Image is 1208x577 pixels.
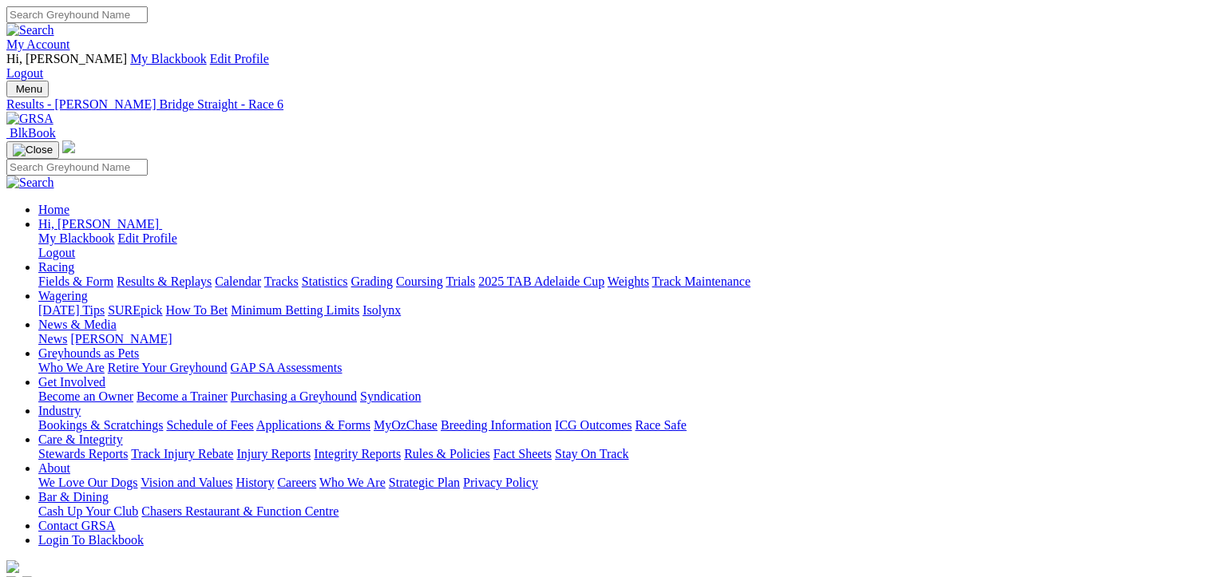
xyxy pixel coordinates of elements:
[38,389,133,403] a: Become an Owner
[108,361,228,374] a: Retire Your Greyhound
[141,476,232,489] a: Vision and Values
[38,246,75,259] a: Logout
[38,289,88,302] a: Wagering
[6,141,59,159] button: Toggle navigation
[38,404,81,417] a: Industry
[13,144,53,156] img: Close
[166,418,253,432] a: Schedule of Fees
[231,389,357,403] a: Purchasing a Greyhound
[141,504,339,518] a: Chasers Restaurant & Function Centre
[38,318,117,331] a: News & Media
[6,126,56,140] a: BlkBook
[6,97,1202,112] a: Results - [PERSON_NAME] Bridge Straight - Race 6
[38,375,105,389] a: Get Involved
[236,447,311,460] a: Injury Reports
[38,433,123,446] a: Care & Integrity
[231,303,359,317] a: Minimum Betting Limits
[6,66,43,80] a: Logout
[360,389,421,403] a: Syndication
[302,275,348,288] a: Statistics
[446,275,475,288] a: Trials
[38,332,67,346] a: News
[70,332,172,346] a: [PERSON_NAME]
[166,303,228,317] a: How To Bet
[38,504,1202,519] div: Bar & Dining
[38,275,113,288] a: Fields & Form
[38,217,162,231] a: Hi, [PERSON_NAME]
[264,275,299,288] a: Tracks
[6,159,148,176] input: Search
[374,418,438,432] a: MyOzChase
[396,275,443,288] a: Coursing
[38,490,109,504] a: Bar & Dining
[236,476,274,489] a: History
[38,476,1202,490] div: About
[38,303,1202,318] div: Wagering
[38,389,1202,404] div: Get Involved
[635,418,686,432] a: Race Safe
[441,418,552,432] a: Breeding Information
[277,476,316,489] a: Careers
[38,476,137,489] a: We Love Our Dogs
[38,447,128,460] a: Stewards Reports
[231,361,343,374] a: GAP SA Assessments
[131,447,233,460] a: Track Injury Rebate
[130,52,207,65] a: My Blackbook
[6,6,148,23] input: Search
[38,217,159,231] span: Hi, [PERSON_NAME]
[351,275,393,288] a: Grading
[38,260,74,274] a: Racing
[38,461,70,475] a: About
[389,476,460,489] a: Strategic Plan
[38,519,115,532] a: Contact GRSA
[38,203,69,216] a: Home
[38,418,1202,433] div: Industry
[652,275,751,288] a: Track Maintenance
[608,275,649,288] a: Weights
[319,476,386,489] a: Who We Are
[210,52,269,65] a: Edit Profile
[404,447,490,460] a: Rules & Policies
[38,447,1202,461] div: Care & Integrity
[215,275,261,288] a: Calendar
[10,126,56,140] span: BlkBook
[555,447,628,460] a: Stay On Track
[38,346,139,360] a: Greyhounds as Pets
[38,361,105,374] a: Who We Are
[6,52,1202,81] div: My Account
[38,332,1202,346] div: News & Media
[6,176,54,190] img: Search
[38,361,1202,375] div: Greyhounds as Pets
[555,418,632,432] a: ICG Outcomes
[118,231,177,245] a: Edit Profile
[38,533,144,547] a: Login To Blackbook
[463,476,538,489] a: Privacy Policy
[117,275,212,288] a: Results & Replays
[314,447,401,460] a: Integrity Reports
[6,38,70,51] a: My Account
[38,275,1202,289] div: Racing
[6,560,19,573] img: logo-grsa-white.png
[137,389,228,403] a: Become a Trainer
[108,303,162,317] a: SUREpick
[38,418,163,432] a: Bookings & Scratchings
[38,231,1202,260] div: Hi, [PERSON_NAME]
[478,275,604,288] a: 2025 TAB Adelaide Cup
[362,303,401,317] a: Isolynx
[62,140,75,153] img: logo-grsa-white.png
[38,231,115,245] a: My Blackbook
[6,23,54,38] img: Search
[6,81,49,97] button: Toggle navigation
[38,303,105,317] a: [DATE] Tips
[6,112,53,126] img: GRSA
[38,504,138,518] a: Cash Up Your Club
[493,447,552,460] a: Fact Sheets
[16,83,42,95] span: Menu
[6,52,127,65] span: Hi, [PERSON_NAME]
[256,418,370,432] a: Applications & Forms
